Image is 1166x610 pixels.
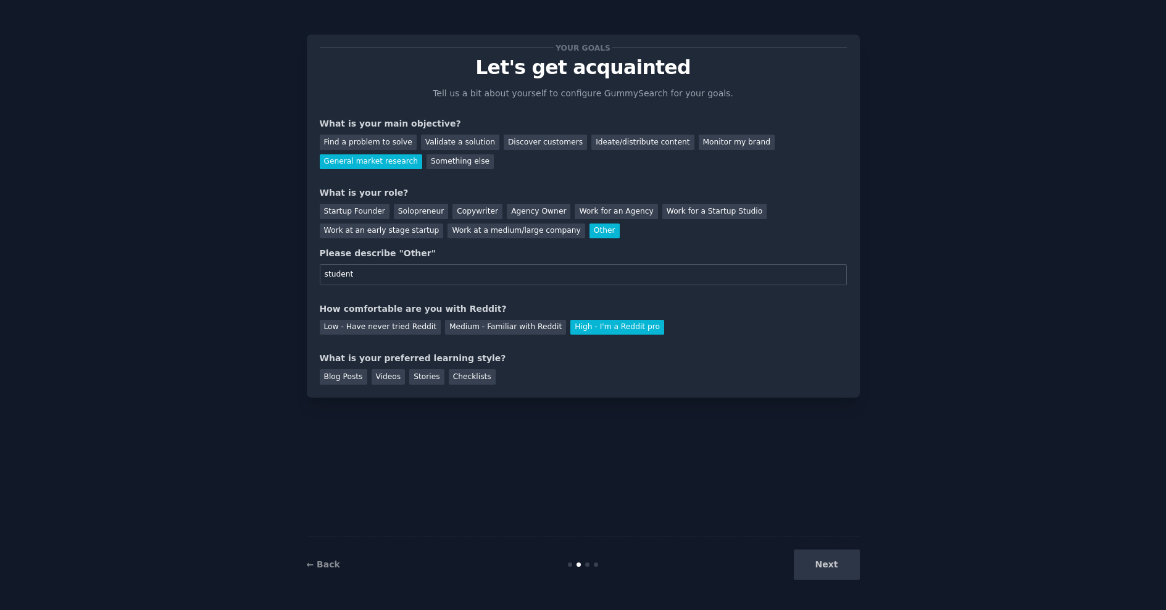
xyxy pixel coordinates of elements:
[320,224,444,239] div: Work at an early stage startup
[320,320,441,335] div: Low - Have never tried Reddit
[575,204,657,219] div: Work for an Agency
[554,41,613,54] span: Your goals
[320,57,847,78] p: Let's get acquainted
[452,204,502,219] div: Copywriter
[662,204,767,219] div: Work for a Startup Studio
[507,204,570,219] div: Agency Owner
[589,224,620,239] div: Other
[307,559,340,569] a: ← Back
[320,264,847,285] input: Your role
[320,186,847,199] div: What is your role?
[449,369,496,385] div: Checklists
[320,204,389,219] div: Startup Founder
[320,135,417,150] div: Find a problem to solve
[570,320,664,335] div: High - I'm a Reddit pro
[394,204,448,219] div: Solopreneur
[372,369,406,385] div: Videos
[504,135,587,150] div: Discover customers
[320,303,847,315] div: How comfortable are you with Reddit?
[699,135,775,150] div: Monitor my brand
[320,247,847,260] div: Please describe "Other"
[320,154,423,170] div: General market research
[320,117,847,130] div: What is your main objective?
[448,224,585,239] div: Work at a medium/large company
[445,320,566,335] div: Medium - Familiar with Reddit
[591,135,694,150] div: Ideate/distribute content
[427,154,494,170] div: Something else
[409,369,444,385] div: Stories
[421,135,499,150] div: Validate a solution
[428,87,739,100] p: Tell us a bit about yourself to configure GummySearch for your goals.
[320,369,367,385] div: Blog Posts
[320,352,847,365] div: What is your preferred learning style?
